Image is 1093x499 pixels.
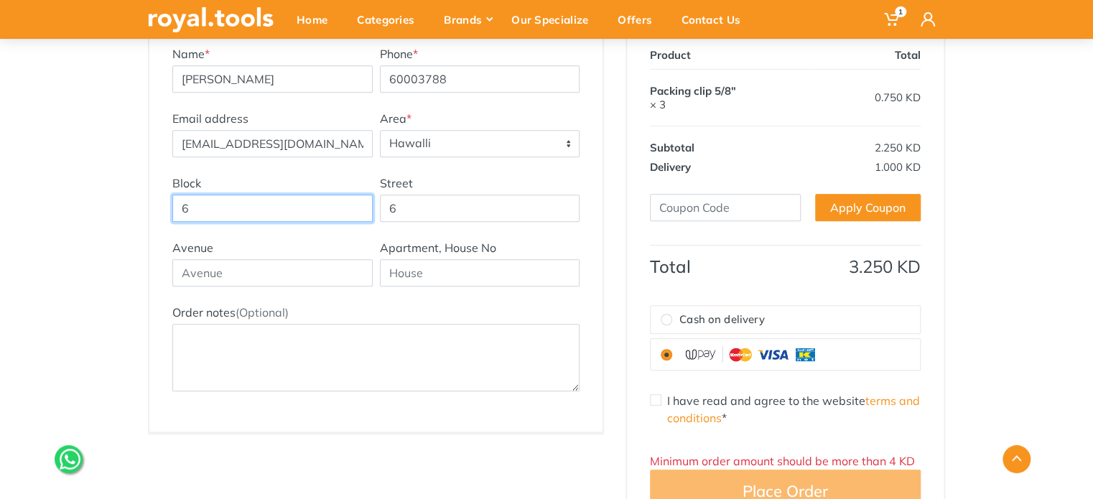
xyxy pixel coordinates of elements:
label: Street [380,174,413,192]
div: Offers [608,4,671,34]
div: 0.750 KD [815,90,921,104]
td: 2.250 KD [815,126,921,157]
span: (Optional) [236,305,289,320]
label: I have read and agree to the website * [667,392,921,426]
label: Apartment, House No [380,239,496,256]
span: 3.250 KD [849,256,921,277]
input: Street [380,195,580,222]
div: Home [287,4,347,34]
th: Product [650,45,815,70]
input: House [380,259,580,286]
input: Coupon Code [650,194,801,221]
input: Avenue [172,259,373,286]
label: Order notes [172,304,289,321]
div: Brands [434,4,501,34]
div: Categories [347,4,434,34]
div: Our Specialize [501,4,608,34]
span: Hawalli [381,131,580,157]
input: Name [172,65,373,93]
span: Hawalli [380,130,580,157]
input: Email address [172,130,373,157]
label: Block [172,174,201,192]
input: Block [172,195,373,222]
input: Phone [380,65,580,93]
span: 1.000 KD [875,160,921,174]
div: Contact Us [671,4,760,34]
th: Subtotal [650,126,815,157]
th: Delivery [650,157,815,177]
th: Total [815,45,921,70]
span: Cash on delivery [679,312,764,328]
label: Avenue [172,239,213,256]
label: Area [380,110,411,127]
img: upay.png [679,345,823,364]
span: 1 [895,6,906,17]
img: royal.tools Logo [148,7,274,32]
label: Name [172,45,210,62]
th: Total [650,245,815,276]
td: × 3 [650,69,815,126]
span: Packing clip 5/8″ [650,84,736,98]
label: Phone [380,45,418,62]
a: Apply Coupon [815,194,921,221]
label: Email address [172,110,248,127]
